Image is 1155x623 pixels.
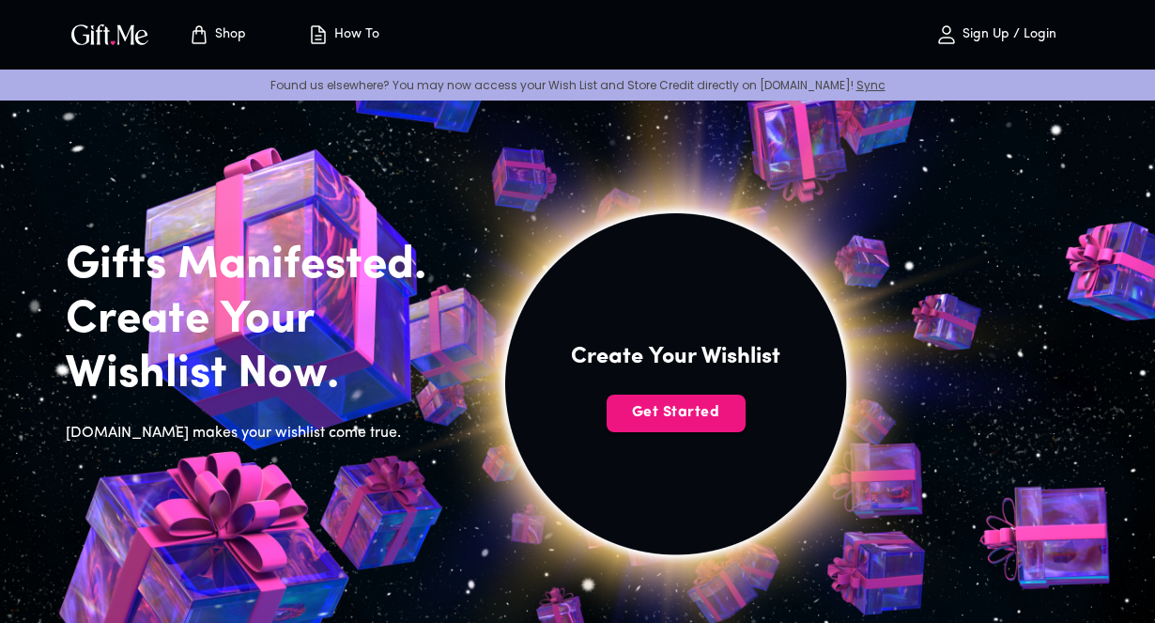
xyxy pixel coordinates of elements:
[15,77,1140,93] p: Found us elsewhere? You may now access your Wish List and Store Credit directly on [DOMAIN_NAME]!
[571,342,780,372] h4: Create Your Wishlist
[856,77,885,93] a: Sync
[210,27,246,43] p: Shop
[607,395,746,432] button: Get Started
[66,293,456,348] h2: Create Your
[165,5,269,65] button: Store page
[68,21,152,48] img: GiftMe Logo
[958,27,1056,43] p: Sign Up / Login
[66,239,456,293] h2: Gifts Manifested.
[307,23,330,46] img: how-to.svg
[901,5,1089,65] button: Sign Up / Login
[330,27,379,43] p: How To
[607,402,746,423] span: Get Started
[66,23,154,46] button: GiftMe Logo
[66,421,456,445] h6: [DOMAIN_NAME] makes your wishlist come true.
[66,348,456,402] h2: Wishlist Now.
[291,5,394,65] button: How To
